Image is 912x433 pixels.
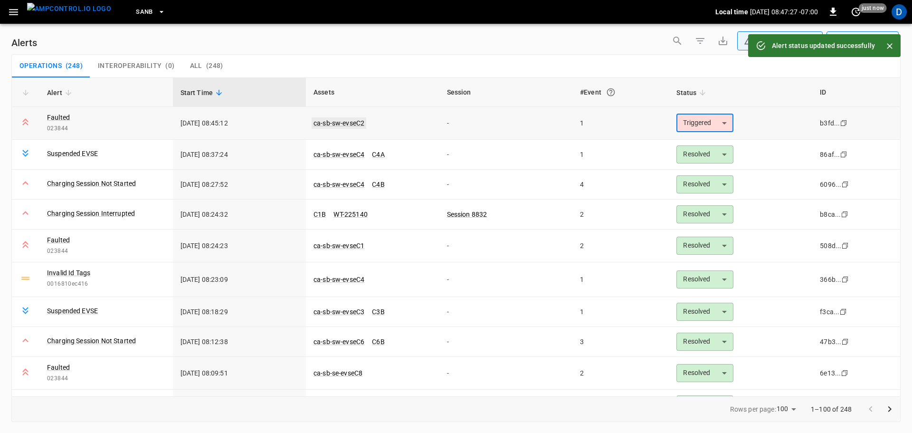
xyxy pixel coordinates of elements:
[173,200,306,230] td: [DATE] 08:24:32
[439,327,573,357] td: -
[47,149,98,158] a: Suspended EVSE
[47,306,98,316] a: Suspended EVSE
[880,400,899,419] button: Go to next page
[47,209,135,218] a: Charging Session Interrupted
[580,84,661,101] div: #Event
[602,84,619,101] button: An event is a single occurrence of an issue. An alert groups related events for the same asset, m...
[173,170,306,200] td: [DATE] 08:27:52
[66,62,83,70] span: ( 248 )
[190,62,202,70] span: All
[892,4,907,19] div: profile-icon
[772,37,875,54] div: Alert status updated successfully
[820,368,841,378] div: 6e13...
[811,404,852,414] p: 1–100 of 248
[839,307,848,317] div: copy
[572,327,669,357] td: 3
[173,390,306,420] td: [DATE] 08:05:46
[313,276,364,283] a: ca-sb-sw-evseC4
[676,270,733,289] div: Resolved
[439,107,573,140] td: -
[676,145,733,164] div: Resolved
[306,78,439,107] th: Assets
[47,268,90,278] a: Invalid Id Tags
[173,140,306,170] td: [DATE] 08:37:24
[676,205,733,223] div: Resolved
[173,230,306,262] td: [DATE] 08:24:23
[572,262,669,297] td: 1
[572,297,669,327] td: 1
[676,175,733,193] div: Resolved
[19,62,62,70] span: Operations
[572,107,669,140] td: 1
[820,150,840,159] div: 86af...
[173,327,306,357] td: [DATE] 08:12:38
[439,357,573,390] td: -
[47,113,70,122] a: Faulted
[572,170,669,200] td: 4
[313,181,364,188] a: ca-sb-sw-evseC4
[47,179,136,188] a: Charging Session Not Started
[173,107,306,140] td: [DATE] 08:45:12
[676,303,733,321] div: Resolved
[840,368,850,378] div: copy
[439,170,573,200] td: -
[313,308,364,316] a: ca-sb-sw-evseC3
[47,235,70,245] a: Faulted
[883,39,897,53] button: Close
[676,395,733,414] div: Resolved
[572,357,669,390] td: 2
[173,357,306,390] td: [DATE] 08:09:51
[136,7,153,18] span: SanB
[841,241,850,251] div: copy
[132,3,169,21] button: SanB
[820,241,841,250] div: 508d...
[676,333,733,351] div: Resolved
[439,78,573,107] th: Session
[439,390,573,420] td: -
[98,62,161,70] span: Interoperability
[313,338,364,346] a: ca-sb-sw-evseC6
[47,374,165,384] span: 023844
[777,402,799,416] div: 100
[447,211,487,218] a: Session 8832
[313,151,364,158] a: ca-sb-sw-evseC4
[372,151,384,158] a: C4A
[676,364,733,382] div: Resolved
[676,114,733,132] div: Triggered
[676,237,733,255] div: Resolved
[47,124,165,134] span: 023844
[840,209,850,220] div: copy
[439,140,573,170] td: -
[841,179,850,190] div: copy
[333,211,367,218] a: WT-225140
[173,297,306,327] td: [DATE] 08:18:29
[165,62,174,70] span: ( 0 )
[173,262,306,297] td: [DATE] 08:23:09
[820,118,840,128] div: b3fd...
[859,3,887,13] span: just now
[47,336,136,346] a: Charging Session Not Started
[180,87,226,98] span: Start Time
[439,297,573,327] td: -
[841,274,850,285] div: copy
[715,7,748,17] p: Local time
[312,117,366,129] a: ca-sb-sw-evseC2
[372,181,384,188] a: C4B
[572,230,669,262] td: 2
[572,390,669,420] td: 1
[820,307,839,317] div: f3ca...
[313,369,362,377] a: ca-sb-se-evseC8
[11,35,37,50] h6: Alerts
[47,87,75,98] span: Alert
[839,118,849,128] div: copy
[676,87,709,98] span: Status
[372,308,384,316] a: C3B
[572,200,669,230] td: 2
[47,363,70,372] a: Faulted
[820,180,841,189] div: 6096...
[439,262,573,297] td: -
[844,32,899,50] div: Last 24 hrs
[744,36,807,46] div: Any Status
[206,62,223,70] span: ( 248 )
[841,337,850,347] div: copy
